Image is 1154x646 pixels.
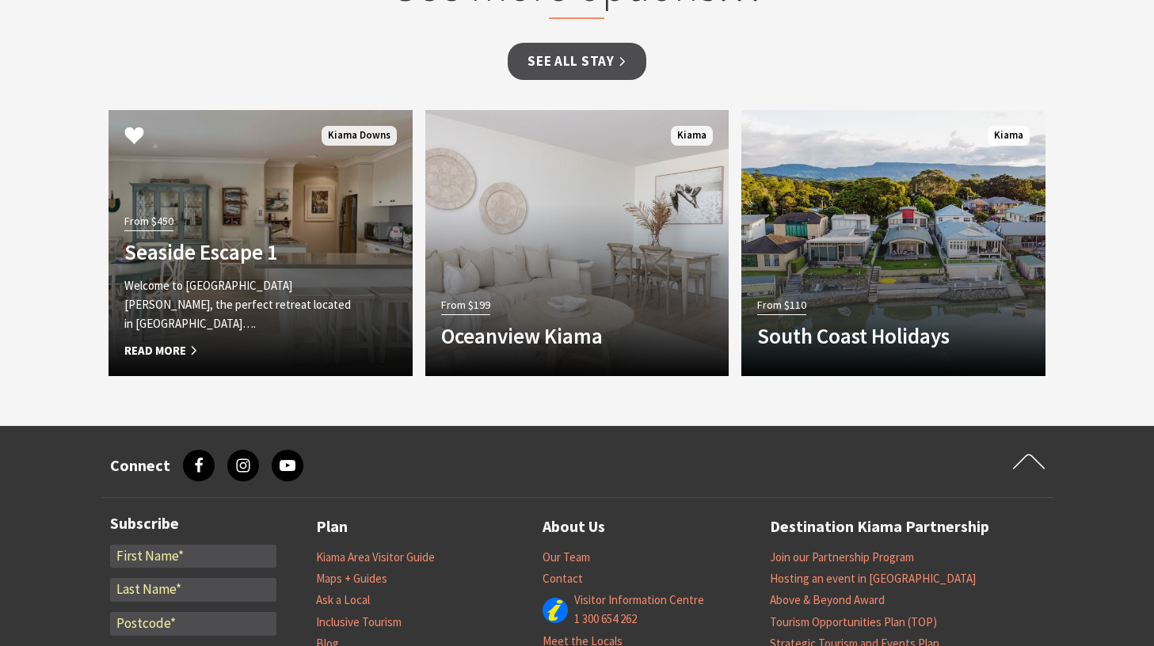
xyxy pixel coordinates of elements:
a: Visitor Information Centre [574,592,704,608]
a: Plan [316,514,348,540]
input: Postcode* [110,612,276,636]
h4: Oceanview Kiama [441,323,668,348]
input: Last Name* [110,578,276,602]
h4: Seaside Escape 1 [124,239,351,264]
a: About Us [543,514,605,540]
span: Kiama [671,126,713,146]
span: From $110 [757,296,806,314]
a: Above & Beyond Award [770,592,885,608]
a: Maps + Guides [316,571,387,587]
a: 1 300 654 262 [574,611,637,627]
span: From $450 [124,212,173,230]
p: Welcome to [GEOGRAPHIC_DATA][PERSON_NAME], the perfect retreat located in [GEOGRAPHIC_DATA]…. [124,276,351,333]
a: Another Image Used From $110 South Coast Holidays Kiama [741,110,1045,376]
h4: South Coast Holidays [757,323,984,348]
a: Hosting an event in [GEOGRAPHIC_DATA] [770,571,976,587]
input: First Name* [110,545,276,568]
h3: Subscribe [110,514,276,533]
span: Read More [124,341,351,360]
a: Our Team [543,549,590,565]
a: Ask a Local [316,592,370,608]
a: See all Stay [508,43,646,80]
a: Contact [543,571,583,587]
span: Kiama [988,126,1030,146]
button: Click to Favourite Seaside Escape 1 [109,110,160,164]
a: Join our Partnership Program [770,549,914,565]
h3: Connect [110,456,170,475]
a: Kiama Area Visitor Guide [316,549,435,565]
span: Kiama Downs [322,126,397,146]
span: From $199 [441,296,490,314]
a: From $199 Oceanview Kiama Kiama [425,110,729,376]
a: Another Image Used From $450 Seaside Escape 1 Welcome to [GEOGRAPHIC_DATA][PERSON_NAME], the perf... [109,110,413,376]
a: Destination Kiama Partnership [770,514,989,540]
a: Tourism Opportunities Plan (TOP) [770,614,937,630]
a: Inclusive Tourism [316,614,402,630]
